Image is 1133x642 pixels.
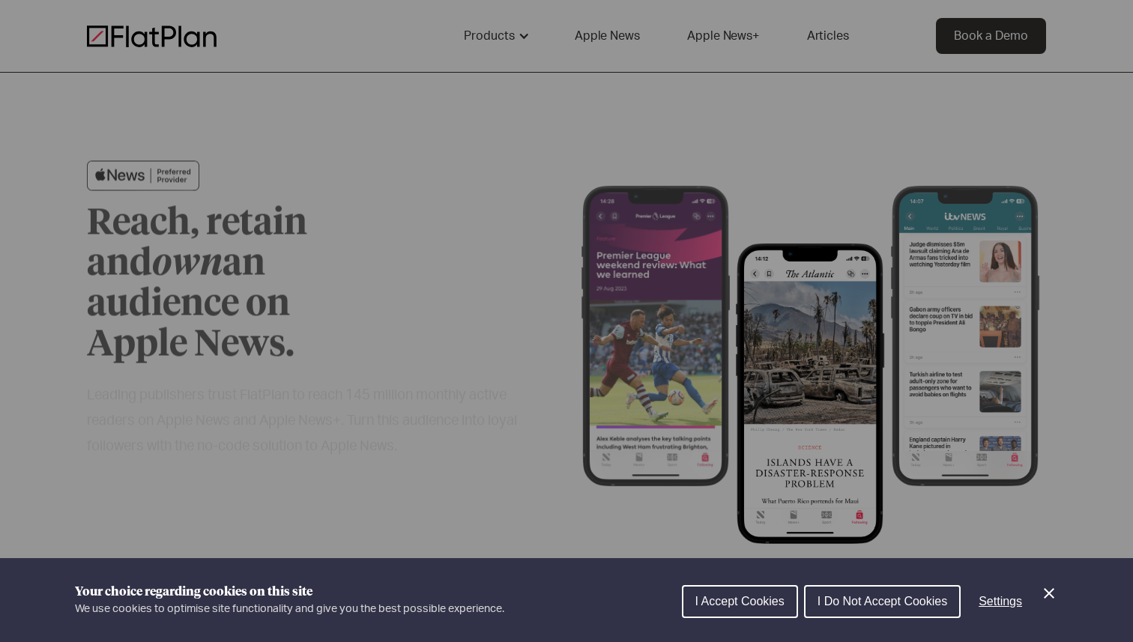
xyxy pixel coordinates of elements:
[979,595,1022,608] span: Settings
[75,601,504,617] p: We use cookies to optimise site functionality and give you the best possible experience.
[682,585,798,618] button: I Accept Cookies
[967,587,1034,617] button: Settings
[695,595,785,608] span: I Accept Cookies
[804,585,961,618] button: I Do Not Accept Cookies
[75,583,504,601] h1: Your choice regarding cookies on this site
[1040,584,1058,602] button: Close Cookie Control
[818,595,947,608] span: I Do Not Accept Cookies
